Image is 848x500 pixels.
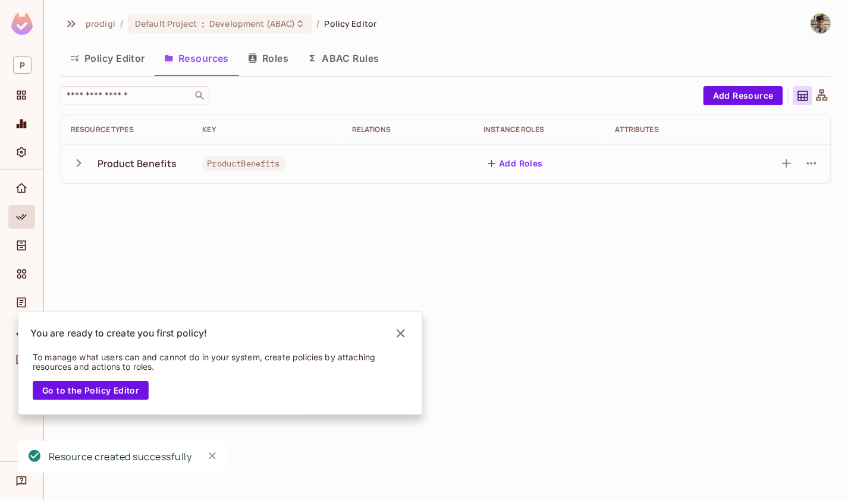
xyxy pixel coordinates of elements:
div: Attributes [615,125,728,134]
img: Rizky Syawal [811,14,831,33]
button: Close [203,447,221,465]
div: Key [203,125,333,134]
span: Default Project [135,18,197,29]
div: Directory [8,234,35,257]
div: Policy [8,205,35,229]
li: / [120,18,123,29]
button: Add Resource [703,86,783,105]
p: You are ready to create you first policy! [30,328,207,339]
div: Connect [8,348,35,372]
div: Help & Updates [8,469,35,493]
div: Workspace: prodigi [8,52,35,78]
p: To manage what users can and cannot do in your system, create policies by attaching resources and... [33,353,392,372]
button: Roles [238,43,298,73]
li: / [317,18,320,29]
span: Policy Editor [325,18,377,29]
span: Development (ABAC) [209,18,295,29]
div: Resource created successfully [49,449,192,464]
img: SReyMgAAAABJRU5ErkJggg== [11,13,33,35]
span: the active workspace [86,18,115,29]
div: Monitoring [8,112,35,136]
button: Policy Editor [61,43,155,73]
button: Resources [155,43,238,73]
div: Relations [352,125,465,134]
div: Home [8,177,35,200]
div: Settings [8,140,35,164]
span: ProductBenefits [203,156,285,171]
button: Go to the Policy Editor [33,381,149,400]
div: Product Benefits [98,157,177,170]
div: Audit Log [8,291,35,315]
div: Elements [8,262,35,286]
button: Add Roles [483,154,548,173]
span: : [201,19,205,29]
div: Projects [8,83,35,107]
button: ABAC Rules [298,43,389,73]
div: Instance roles [483,125,596,134]
div: Resource Types [71,125,184,134]
div: URL Mapping [8,319,35,343]
span: P [13,56,32,74]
